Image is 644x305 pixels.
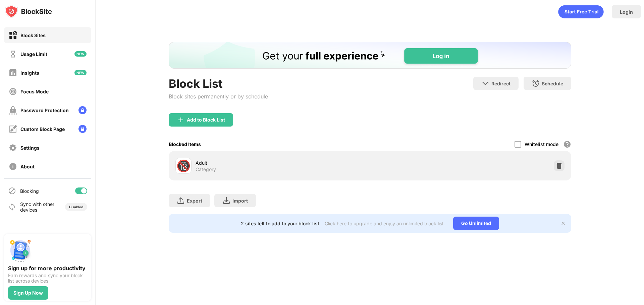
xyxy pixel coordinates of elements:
div: Add to Block List [187,117,225,123]
div: Adult [196,159,370,166]
img: lock-menu.svg [78,125,87,133]
img: about-off.svg [9,162,17,171]
img: new-icon.svg [74,70,87,75]
div: Focus Mode [20,89,49,94]
div: Sign Up Now [13,290,43,296]
div: Blocking [20,188,39,194]
img: settings-off.svg [9,144,17,152]
div: Import [232,198,248,204]
div: Blocked Items [169,141,201,147]
div: Usage Limit [20,51,47,57]
img: customize-block-page-off.svg [9,125,17,133]
img: logo-blocksite.svg [5,5,52,18]
div: Insights [20,70,39,76]
div: Whitelist mode [525,141,558,147]
img: x-button.svg [560,221,566,226]
div: Export [187,198,202,204]
iframe: Banner [169,42,571,69]
div: 2 sites left to add to your block list. [241,221,321,226]
div: Category [196,166,216,172]
img: lock-menu.svg [78,106,87,114]
div: Password Protection [20,107,69,113]
div: About [20,164,35,169]
div: Custom Block Page [20,126,65,132]
div: Settings [20,145,40,151]
div: Sign up for more productivity [8,265,87,272]
div: Earn rewards and sync your block list across devices [8,273,87,284]
div: Login [620,9,633,15]
div: Redirect [491,81,511,86]
div: animation [558,5,604,18]
img: time-usage-off.svg [9,50,17,58]
img: new-icon.svg [74,51,87,57]
img: focus-off.svg [9,87,17,96]
img: password-protection-off.svg [9,106,17,115]
div: 🔞 [176,159,191,173]
div: Go Unlimited [453,217,499,230]
div: Block sites permanently or by schedule [169,93,268,100]
div: Click here to upgrade and enjoy an unlimited block list. [325,221,445,226]
div: Disabled [69,205,83,209]
img: insights-off.svg [9,69,17,77]
div: Sync with other devices [20,201,55,213]
div: Schedule [542,81,563,86]
img: sync-icon.svg [8,203,16,211]
img: blocking-icon.svg [8,187,16,195]
img: push-signup.svg [8,238,32,262]
div: Block Sites [20,32,46,38]
div: Block List [169,77,268,90]
img: block-on.svg [9,31,17,40]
